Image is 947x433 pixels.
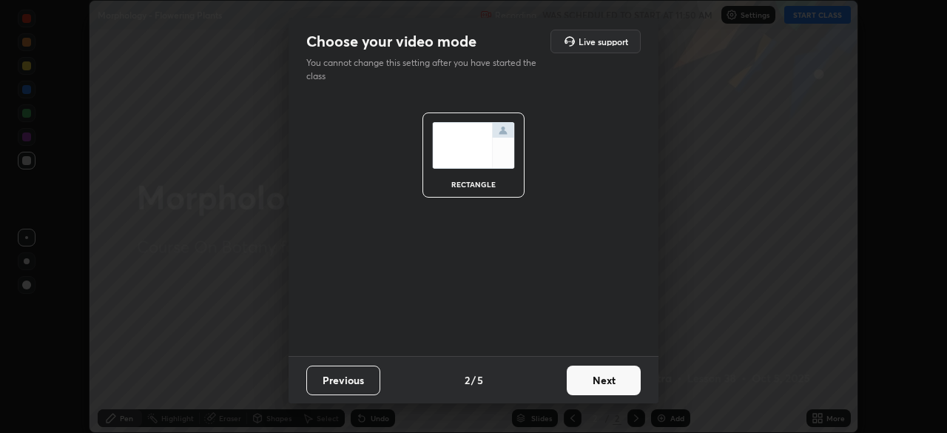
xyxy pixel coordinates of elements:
[444,181,503,188] div: rectangle
[567,366,641,395] button: Next
[477,372,483,388] h4: 5
[306,32,476,51] h2: Choose your video mode
[471,372,476,388] h4: /
[579,37,628,46] h5: Live support
[306,366,380,395] button: Previous
[432,122,515,169] img: normalScreenIcon.ae25ed63.svg
[465,372,470,388] h4: 2
[306,56,546,83] p: You cannot change this setting after you have started the class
